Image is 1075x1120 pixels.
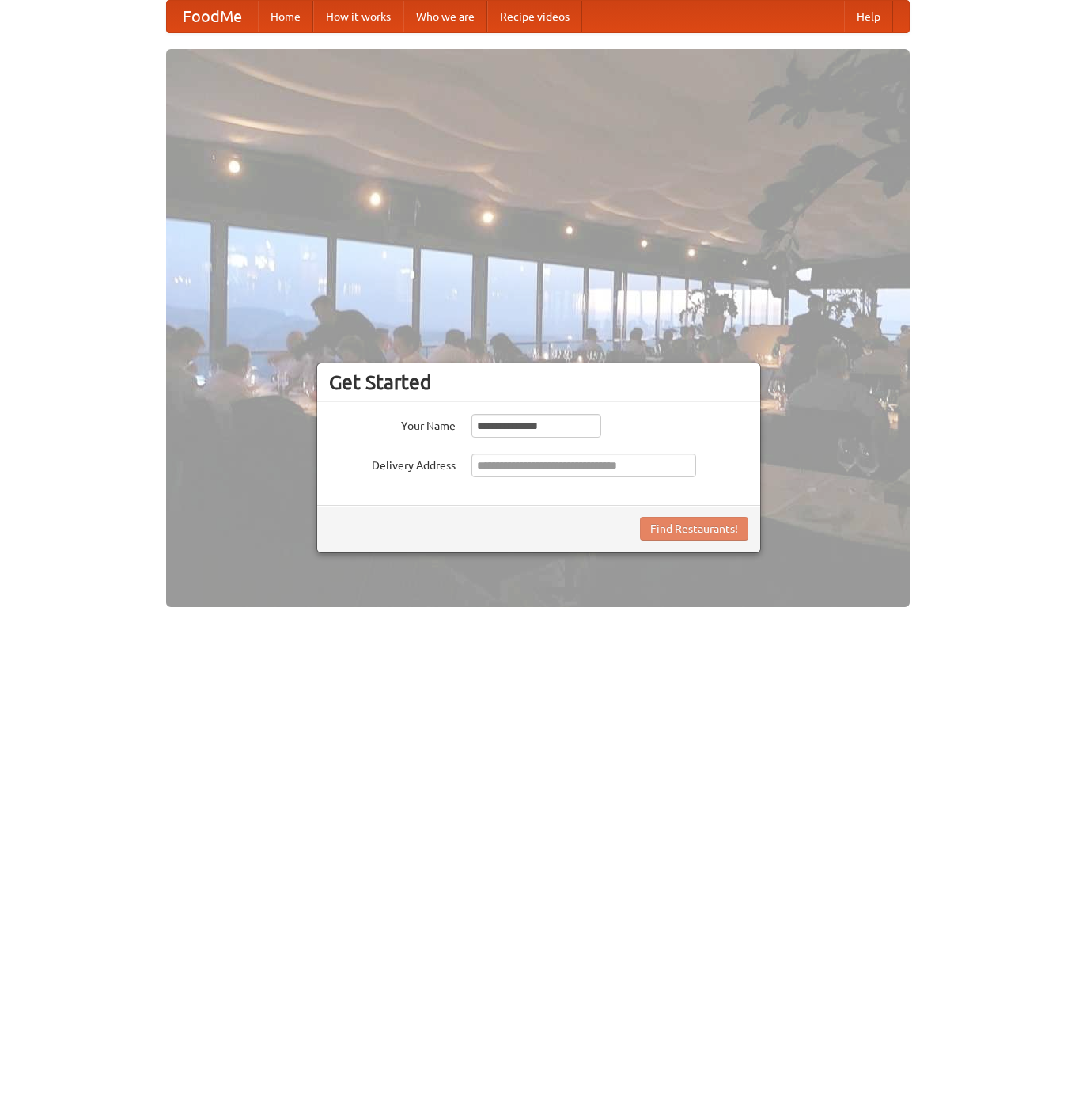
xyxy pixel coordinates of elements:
[844,1,893,32] a: Help
[487,1,582,32] a: Recipe videos
[329,454,456,473] label: Delivery Address
[640,517,748,541] button: Find Restaurants!
[329,370,748,394] h3: Get Started
[403,1,487,32] a: Who we are
[258,1,313,32] a: Home
[329,414,456,434] label: Your Name
[167,1,258,32] a: FoodMe
[313,1,403,32] a: How it works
